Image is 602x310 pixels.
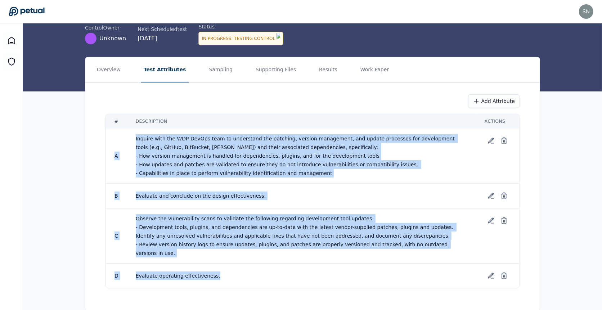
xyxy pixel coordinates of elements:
button: Add Attribute [468,94,520,108]
span: Observe the vulnerability scans to validate the following regarding development tool updates: - D... [136,216,455,256]
div: Next Scheduled test [138,26,187,33]
button: Delete test attribute [498,134,511,147]
span: A [114,153,118,159]
div: In Progress : Testing Control [198,32,283,45]
span: Inquire with the WDP DevOps team to understand the patching, version management, and update proce... [136,136,457,176]
span: Evaluate operating effectiveness. [136,273,220,279]
button: Edit test attribute [485,189,498,202]
button: Sampling [206,57,235,82]
button: Delete test attribute [498,269,511,282]
button: Edit test attribute [485,214,498,227]
span: Evaluate and conclude on the design effectiveness. [136,193,266,199]
button: Edit test attribute [485,134,498,147]
span: Unknown [99,34,126,43]
button: Edit test attribute [485,269,498,282]
img: Logo [277,33,280,44]
button: Work Paper [358,57,392,82]
th: # [106,114,127,129]
a: Dashboard [3,32,20,49]
a: SOC [3,53,20,70]
div: [DATE] [138,34,187,43]
button: Test Attributes [141,57,189,82]
th: Actions [476,114,519,129]
th: Description [127,114,476,129]
span: D [114,273,118,279]
a: Go to Dashboard [9,6,45,17]
nav: Tabs [85,57,540,82]
div: control Owner [85,24,126,31]
button: Delete test attribute [498,214,511,227]
button: Overview [94,57,123,82]
div: Status [198,23,283,30]
span: C [114,233,118,239]
span: B [114,193,118,199]
button: Supporting Files [253,57,299,82]
img: snir+workday@petual.ai [579,4,593,19]
button: Results [316,57,340,82]
button: Delete test attribute [498,189,511,202]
